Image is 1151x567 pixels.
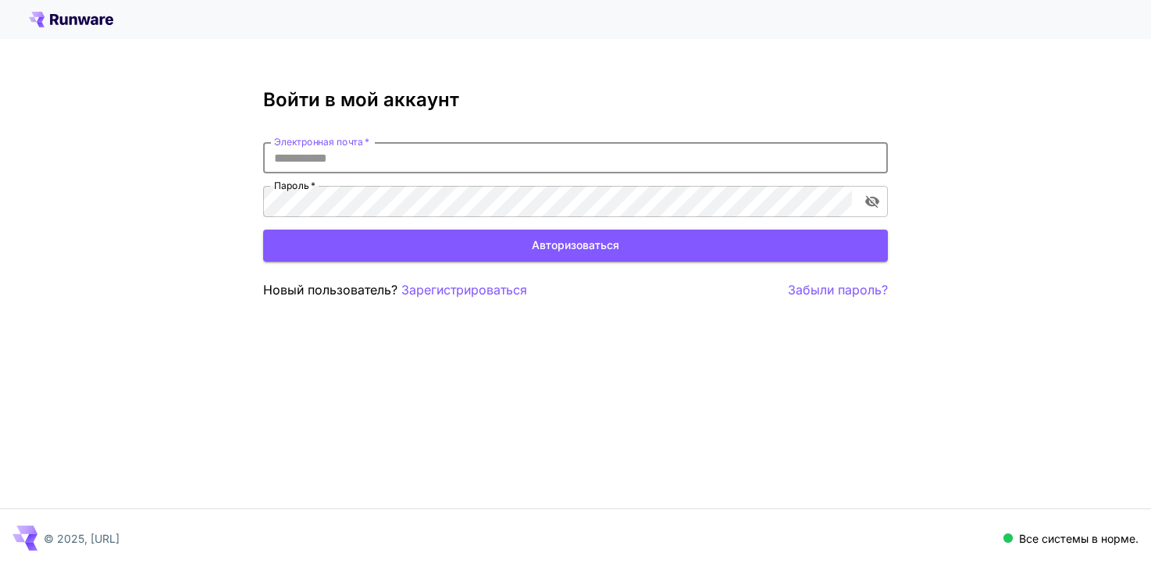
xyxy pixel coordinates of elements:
[44,530,119,547] p: © 2025, [URL]
[401,280,527,300] button: Зарегистрироваться
[858,187,886,216] button: toggle password visibility
[274,179,315,192] label: Пароль
[274,135,369,148] label: Электронная почта
[1019,530,1139,547] p: Все системы в норме.
[788,280,888,300] button: Забыли пароль?
[263,89,888,111] h3: Войти в мой аккаунт
[263,280,527,300] p: Новый пользователь?
[263,230,888,262] button: Авторизоваться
